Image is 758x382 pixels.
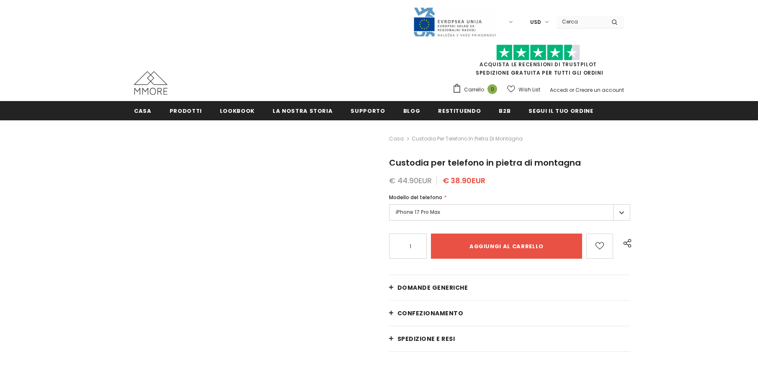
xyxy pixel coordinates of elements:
span: € 44.90EUR [389,175,432,186]
a: supporto [351,101,385,120]
a: Segui il tuo ordine [529,101,593,120]
span: Spedizione e resi [397,335,455,343]
span: B2B [499,107,510,115]
a: Carrello 0 [452,83,501,96]
span: or [569,86,574,94]
a: B2B [499,101,510,120]
span: Carrello [464,86,484,94]
a: Javni Razpis [413,18,497,25]
span: supporto [351,107,385,115]
label: iPhone 17 Pro Max [389,204,630,221]
input: Search Site [557,16,605,28]
span: Blog [403,107,420,115]
span: Custodia per telefono in pietra di montagna [412,134,523,144]
span: € 38.90EUR [443,175,485,186]
a: Spedizione e resi [389,326,630,351]
a: Restituendo [438,101,481,120]
a: Prodotti [170,101,202,120]
a: Lookbook [220,101,255,120]
a: Wish List [507,82,540,97]
img: Fidati di Pilot Stars [496,44,580,61]
span: Modello del telefono [389,194,442,201]
span: Restituendo [438,107,481,115]
a: Accedi [550,86,568,94]
a: CONFEZIONAMENTO [389,301,630,326]
a: Domande generiche [389,275,630,300]
span: SPEDIZIONE GRATUITA PER TUTTI GLI ORDINI [452,48,624,76]
span: Domande generiche [397,283,468,292]
a: Blog [403,101,420,120]
input: Aggiungi al carrello [431,234,582,259]
span: Casa [134,107,152,115]
a: Casa [389,134,404,144]
a: La nostra storia [273,101,333,120]
span: Segui il tuo ordine [529,107,593,115]
span: Lookbook [220,107,255,115]
a: Casa [134,101,152,120]
span: Custodia per telefono in pietra di montagna [389,157,581,169]
img: Casi MMORE [134,71,168,95]
a: Creare un account [575,86,624,94]
span: 0 [487,84,497,94]
span: CONFEZIONAMENTO [397,309,464,317]
img: Javni Razpis [413,7,497,37]
a: Acquista le recensioni di TrustPilot [480,61,597,68]
span: USD [530,18,541,26]
span: Wish List [518,86,540,94]
span: La nostra storia [273,107,333,115]
span: Prodotti [170,107,202,115]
